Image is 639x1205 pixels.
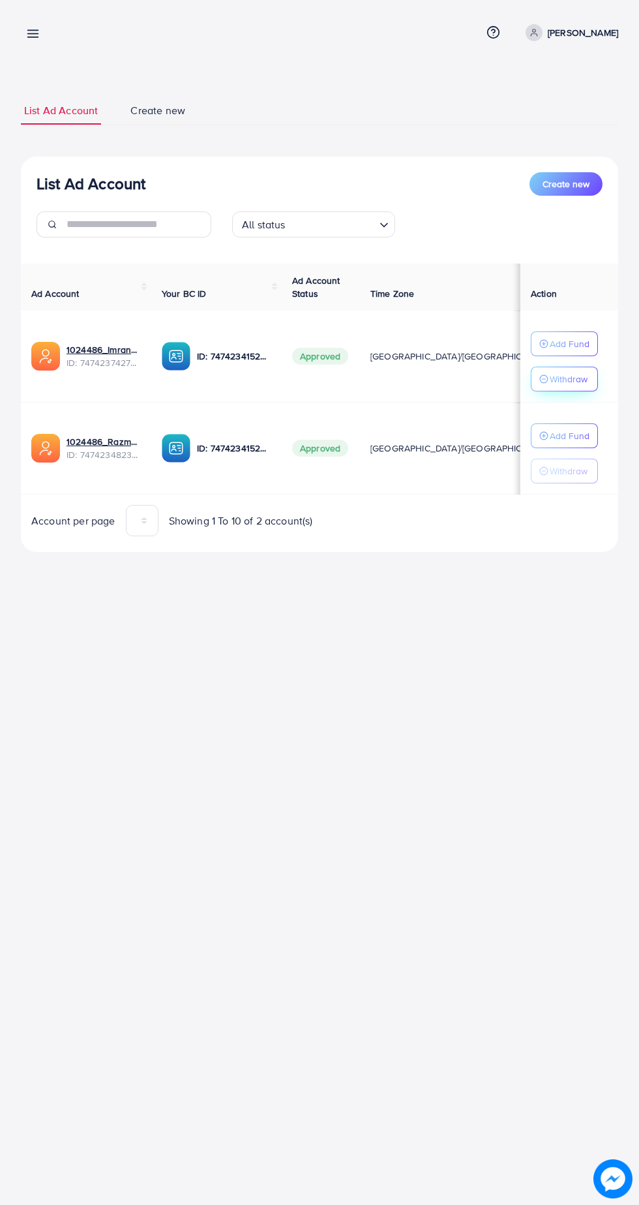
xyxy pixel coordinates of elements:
div: Search for option [232,211,395,237]
img: image [593,1159,632,1198]
img: ic-ads-acc.e4c84228.svg [31,434,60,463]
a: 1024486_Razman_1740230915595 [67,435,141,448]
span: Approved [292,348,348,365]
span: List Ad Account [24,103,98,118]
button: Add Fund [531,423,598,448]
span: [GEOGRAPHIC_DATA]/[GEOGRAPHIC_DATA] [370,350,552,363]
span: Time Zone [370,287,414,300]
p: Withdraw [550,463,587,479]
input: Search for option [290,213,374,234]
img: ic-ba-acc.ded83a64.svg [162,434,190,463]
span: Approved [292,440,348,457]
span: Ad Account [31,287,80,300]
span: Create new [130,103,185,118]
span: Your BC ID [162,287,207,300]
span: ID: 7474234823184416769 [67,448,141,461]
button: Add Fund [531,331,598,356]
span: Create new [542,177,589,191]
p: ID: 7474234152863678481 [197,440,271,456]
span: Account per page [31,513,115,528]
span: [GEOGRAPHIC_DATA]/[GEOGRAPHIC_DATA] [370,442,552,455]
div: <span class='underline'>1024486_Razman_1740230915595</span></br>7474234823184416769 [67,435,141,462]
p: Withdraw [550,371,587,387]
button: Create new [529,172,602,196]
div: <span class='underline'>1024486_Imran_1740231528988</span></br>7474237427478233089 [67,343,141,370]
h3: List Ad Account [37,174,145,193]
p: Add Fund [550,428,589,444]
p: ID: 7474234152863678481 [197,348,271,364]
img: ic-ba-acc.ded83a64.svg [162,342,190,371]
span: Ad Account Status [292,274,340,300]
img: ic-ads-acc.e4c84228.svg [31,342,60,371]
span: Showing 1 To 10 of 2 account(s) [169,513,313,528]
button: Withdraw [531,367,598,391]
span: All status [239,215,288,234]
span: ID: 7474237427478233089 [67,356,141,369]
span: Action [531,287,557,300]
a: 1024486_Imran_1740231528988 [67,343,141,356]
button: Withdraw [531,459,598,483]
p: Add Fund [550,336,589,352]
